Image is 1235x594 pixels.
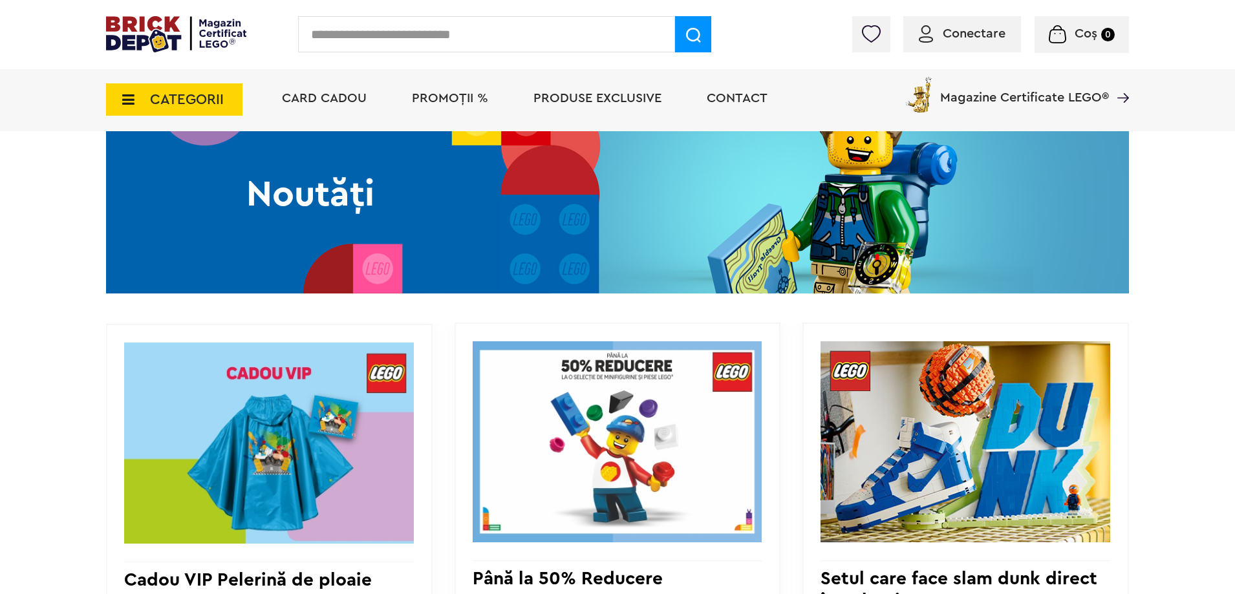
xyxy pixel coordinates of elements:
[1109,74,1129,87] a: Magazine Certificate LEGO®
[943,27,1005,40] span: Conectare
[940,74,1109,104] span: Magazine Certificate LEGO®
[106,176,515,213] h2: Noutăți
[106,96,1129,293] img: Noutăți
[282,92,367,105] a: Card Cadou
[533,92,661,105] a: Produse exclusive
[412,92,488,105] a: PROMOȚII %
[919,27,1005,40] a: Conectare
[707,92,768,105] a: Contact
[106,96,1129,293] a: NoutățiNoutăți
[150,92,224,107] span: CATEGORII
[1101,28,1115,41] small: 0
[1075,27,1097,40] span: Coș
